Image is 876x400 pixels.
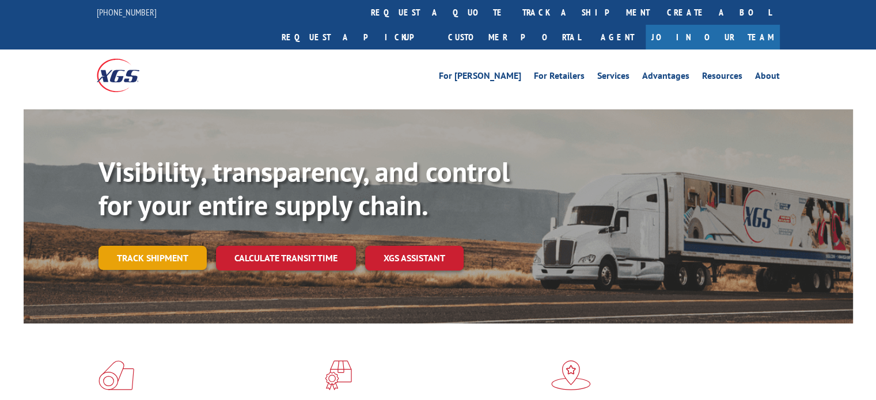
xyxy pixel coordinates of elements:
[98,154,510,223] b: Visibility, transparency, and control for your entire supply chain.
[755,71,780,84] a: About
[439,71,521,84] a: For [PERSON_NAME]
[439,25,589,49] a: Customer Portal
[642,71,689,84] a: Advantages
[597,71,629,84] a: Services
[365,246,464,271] a: XGS ASSISTANT
[702,71,742,84] a: Resources
[216,246,356,271] a: Calculate transit time
[273,25,439,49] a: Request a pickup
[534,71,585,84] a: For Retailers
[98,360,134,390] img: xgs-icon-total-supply-chain-intelligence-red
[646,25,780,49] a: Join Our Team
[97,6,157,18] a: [PHONE_NUMBER]
[589,25,646,49] a: Agent
[325,360,352,390] img: xgs-icon-focused-on-flooring-red
[98,246,207,270] a: Track shipment
[551,360,591,390] img: xgs-icon-flagship-distribution-model-red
